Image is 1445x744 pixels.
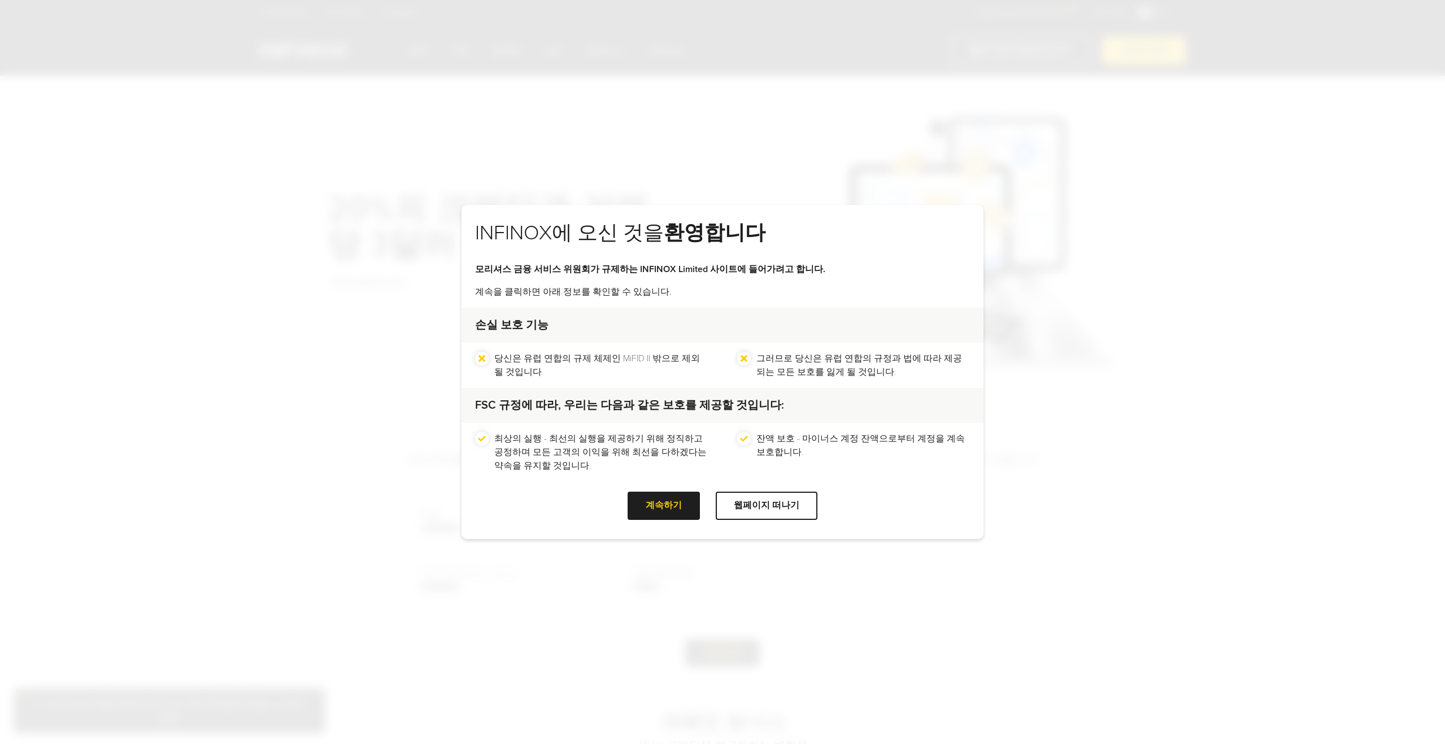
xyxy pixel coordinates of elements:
li: 그러므로 당신은 유럽 연합의 규정과 법에 따라 제공되는 모든 보호를 잃게 될 것입니다. [756,352,970,379]
div: 웹페이지 떠나기 [716,492,817,519]
li: 잔액 보호 - 마이너스 계정 잔액으로부터 계정을 계속 보호합니다. [756,432,970,472]
p: 계속을 클릭하면 아래 정보를 확인할 수 있습니다. [475,285,970,299]
strong: 환영합니다 [664,221,765,245]
strong: 손실 보호 기능 [475,318,549,332]
div: 계속하기 [628,492,700,519]
strong: 모리셔스 금융 서비스 위원회가 규제하는 INFINOX Limited 사이트에 들어가려고 합니다. [475,264,825,275]
strong: FSC 규정에 따라, 우리는 다음과 같은 보호를 제공할 것입니다: [475,399,784,412]
li: 당신은 유럽 연합의 규제 체제인 MiFID II 밖으로 제외될 것입니다. [494,352,708,379]
h2: INFINOX에 오신 것을 [475,221,970,262]
li: 최상의 실행 - 최선의 실행을 제공하기 위해 정직하고 공정하며 모든 고객의 이익을 위해 최선을 다하겠다는 약속을 유지할 것입니다. [494,432,708,472]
